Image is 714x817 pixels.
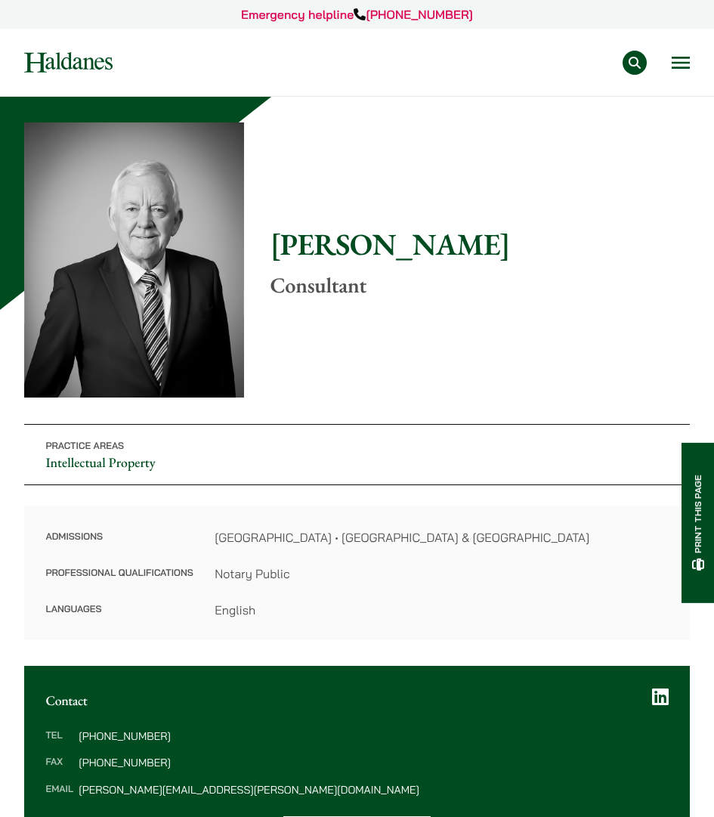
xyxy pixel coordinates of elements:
[215,601,668,619] dd: English
[45,565,193,601] dt: Professional Qualifications
[45,601,193,619] dt: Languages
[24,52,113,73] img: Logo of Haldanes
[45,528,193,565] dt: Admissions
[672,57,690,69] button: Open menu
[270,226,690,262] h1: [PERSON_NAME]
[241,7,473,22] a: Emergency helpline[PHONE_NUMBER]
[45,731,73,758] dt: Tel
[215,565,668,583] dd: Notary Public
[270,273,690,299] p: Consultant
[215,528,668,546] dd: [GEOGRAPHIC_DATA] • [GEOGRAPHIC_DATA] & [GEOGRAPHIC_DATA]
[45,454,155,472] a: Intellectual Property
[45,757,73,785] dt: Fax
[652,688,669,707] a: LinkedIn
[45,441,124,452] span: Practice Areas
[623,51,647,75] button: Search
[79,731,668,741] dd: [PHONE_NUMBER]
[45,693,668,709] h2: Contact
[79,785,668,795] dd: [PERSON_NAME][EMAIL_ADDRESS][PERSON_NAME][DOMAIN_NAME]
[45,785,73,795] dt: Email
[79,757,668,768] dd: [PHONE_NUMBER]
